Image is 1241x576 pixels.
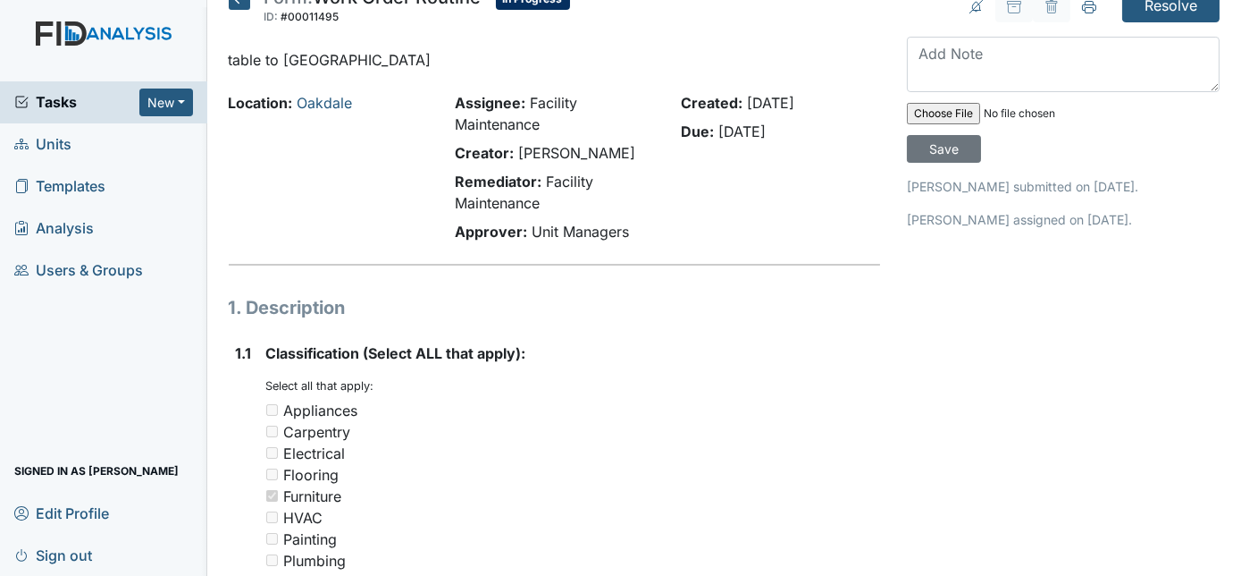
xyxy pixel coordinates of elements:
[681,94,742,112] strong: Created:
[718,123,766,140] span: [DATE]
[907,210,1220,229] p: [PERSON_NAME] assigned on [DATE].
[14,499,109,527] span: Edit Profile
[14,91,139,113] a: Tasks
[281,10,340,23] span: #00011495
[284,443,346,464] div: Electrical
[266,426,278,437] input: Carpentry
[229,294,881,321] h1: 1. Description
[229,49,881,71] p: table to [GEOGRAPHIC_DATA]
[266,404,278,416] input: Appliances
[139,89,193,116] button: New
[532,223,629,241] span: Unit Managers
[455,94,525,112] strong: Assignee:
[14,257,143,284] span: Users & Groups
[455,223,527,241] strong: Approver:
[284,507,323,529] div: HVAC
[14,215,94,242] span: Analysis
[266,344,526,362] span: Classification (Select ALL that apply):
[264,10,279,23] span: ID:
[266,469,278,480] input: Flooring
[518,144,635,162] span: [PERSON_NAME]
[266,490,278,502] input: Furniture
[284,529,338,550] div: Painting
[229,94,293,112] strong: Location:
[455,173,541,191] strong: Remediator:
[266,379,374,393] small: Select all that apply:
[455,144,514,162] strong: Creator:
[236,343,252,364] label: 1.1
[14,173,105,200] span: Templates
[681,123,714,140] strong: Due:
[14,457,179,485] span: Signed in as [PERSON_NAME]
[284,464,340,486] div: Flooring
[907,177,1220,196] p: [PERSON_NAME] submitted on [DATE].
[14,131,71,158] span: Units
[284,400,358,421] div: Appliances
[747,94,794,112] span: [DATE]
[266,447,278,459] input: Electrical
[284,486,342,507] div: Furniture
[266,533,278,545] input: Painting
[266,555,278,566] input: Plumbing
[266,512,278,523] input: HVAC
[298,94,353,112] a: Oakdale
[907,135,981,163] input: Save
[284,421,351,443] div: Carpentry
[14,541,92,569] span: Sign out
[284,550,347,572] div: Plumbing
